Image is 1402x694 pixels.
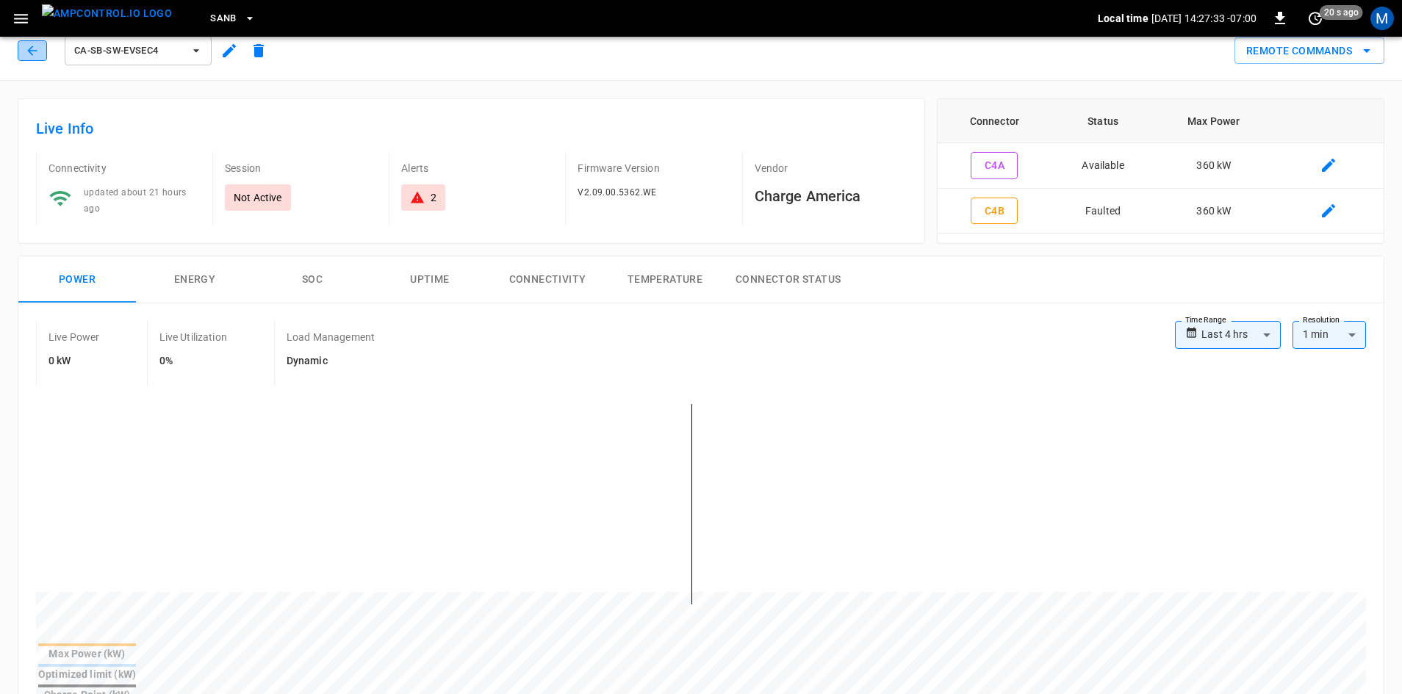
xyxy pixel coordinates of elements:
[1051,143,1154,189] td: Available
[1234,37,1384,65] button: Remote Commands
[225,161,377,176] p: Session
[1154,189,1273,234] td: 360 kW
[1320,5,1363,20] span: 20 s ago
[65,36,212,65] button: ca-sb-sw-evseC4
[36,117,907,140] h6: Live Info
[287,330,375,344] p: Load Management
[606,256,724,303] button: Temperature
[755,184,907,208] h6: Charge America
[1098,11,1148,26] p: Local time
[578,187,656,198] span: V2.09.00.5362.WE
[1293,321,1366,349] div: 1 min
[1234,37,1384,65] div: remote commands options
[48,161,201,176] p: Connectivity
[159,353,227,369] h6: 0%
[210,10,237,27] span: SanB
[1154,143,1273,189] td: 360 kW
[401,161,553,176] p: Alerts
[287,353,375,369] h6: Dynamic
[48,330,100,344] p: Live Power
[578,161,730,176] p: Firmware Version
[1154,99,1273,143] th: Max Power
[971,198,1018,225] button: C4B
[1185,314,1226,326] label: Time Range
[1051,189,1154,234] td: Faulted
[1303,314,1340,326] label: Resolution
[48,353,100,369] h6: 0 kW
[1201,321,1281,349] div: Last 4 hrs
[971,152,1018,179] button: C4A
[254,256,371,303] button: SOC
[371,256,489,303] button: Uptime
[42,4,172,23] img: ampcontrol.io logo
[489,256,606,303] button: Connectivity
[724,256,852,303] button: Connector Status
[1304,7,1327,30] button: set refresh interval
[84,187,187,214] span: updated about 21 hours ago
[159,330,227,344] p: Live Utilization
[1051,99,1154,143] th: Status
[74,43,183,59] span: ca-sb-sw-evseC4
[431,190,436,205] div: 2
[136,256,254,303] button: Energy
[18,256,136,303] button: Power
[1370,7,1394,30] div: profile-icon
[938,99,1051,143] th: Connector
[1151,11,1257,26] p: [DATE] 14:27:33 -07:00
[938,99,1384,234] table: connector table
[755,161,907,176] p: Vendor
[204,4,262,33] button: SanB
[234,190,282,205] p: Not Active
